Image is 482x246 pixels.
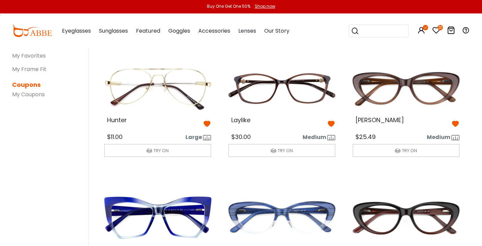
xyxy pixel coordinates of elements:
span: Lenses [238,27,256,35]
span: TRY ON [278,147,293,154]
img: size ruler [203,135,211,140]
span: Goggles [168,27,190,35]
span: $11.00 [107,133,123,141]
span: Sunglasses [99,27,128,35]
img: size ruler [451,135,459,140]
dt: Coupons [12,80,78,89]
a: Shop now [251,3,275,9]
span: Hunter [107,116,127,124]
a: My Frame Fit [12,65,46,73]
a: 31 [432,28,440,35]
span: TRY ON [153,147,169,154]
span: Large [185,133,202,141]
button: TRY ON [353,144,459,157]
div: Buy One Get One 50% [207,3,250,9]
span: Our Story [264,27,289,35]
img: abbeglasses.com [12,25,52,37]
button: TRY ON [104,144,211,157]
img: tryon [395,148,401,153]
img: tryon [271,148,276,153]
div: Shop now [255,3,275,9]
span: [PERSON_NAME] [355,116,404,124]
button: TRY ON [229,144,335,157]
span: Medium [427,133,450,141]
span: Medium [303,133,326,141]
a: My Favorites [12,52,46,60]
img: tryon [146,148,152,153]
span: Laylike [231,116,250,124]
span: Featured [136,27,160,35]
img: size ruler [327,135,335,140]
i: 31 [438,25,443,30]
span: $25.49 [355,133,376,141]
span: Accessories [198,27,230,35]
span: $30.00 [231,133,251,141]
span: TRY ON [402,147,417,154]
span: Eyeglasses [62,27,91,35]
a: My Coupons [12,91,45,98]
